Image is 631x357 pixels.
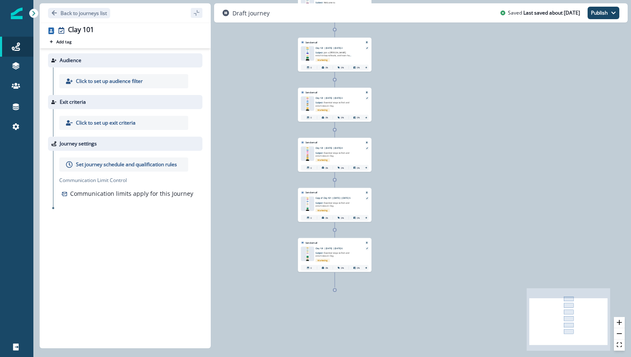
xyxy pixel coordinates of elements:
[315,147,361,150] p: Clay 101 | [DATE] | [DATE] 4
[315,247,361,250] p: Clay 101 | [DATE] | [DATE] 6
[326,66,328,69] p: 0%
[341,66,344,69] p: 0%
[326,166,328,169] p: 0%
[56,39,71,44] p: Add tag
[305,191,318,194] p: Send email
[315,100,351,107] p: Subject:
[364,142,369,144] button: Remove
[315,51,351,60] span: Join a [PERSON_NAME], enrich inbound leads, and learn how Vanta uses Clay
[298,238,372,272] div: Send emailRemoveemail asset unavailableClay 101 | [DATE] | [DATE] 6Subject: Essential steps to fi...
[298,138,372,172] div: Send emailRemoveemail asset unavailableClay 101 | [DATE] | [DATE] 4Subject: Essential steps to fi...
[306,197,309,211] img: email asset unavailable
[310,116,312,119] p: 0
[357,116,360,119] p: 0%
[315,108,330,112] span: Marketing
[341,116,344,119] p: 0%
[305,241,318,244] p: Send email
[357,66,360,69] p: 0%
[315,96,361,99] p: Clay 101 | [DATE] | [DATE] 3
[298,88,372,122] div: Send emailRemoveemail asset unavailableClay 101 | [DATE] | [DATE] 3Subject: Essential steps to fi...
[315,252,349,257] span: Essential steps to find and enrich data in Clay
[305,91,318,94] p: Send email
[11,7,23,19] img: Inflection
[315,158,330,162] span: Marketing
[76,161,177,168] p: Set journey schedule and qualification rules
[306,46,309,60] img: email asset unavailable
[614,340,625,351] button: fit view
[341,216,344,219] p: 0%
[298,37,372,72] div: Send emailRemoveemail asset unavailableClay 101 | [DATE] | [DATE] 2Subject: Join a [PERSON_NAME],...
[508,9,522,17] p: Saved
[61,10,107,17] p: Back to journeys list
[357,216,360,219] p: 0%
[76,77,143,85] p: Click to set up audience filter
[523,9,580,17] p: Last saved about [DATE]
[357,166,360,169] p: 0%
[305,141,318,144] p: Send email
[76,119,136,127] p: Click to set up exit criteria
[326,116,328,119] p: 0%
[326,216,328,219] p: 0%
[60,98,86,106] p: Exit criteria
[315,208,330,212] span: Marketing
[315,150,351,157] p: Subject:
[298,188,372,222] div: Send emailRemoveemail asset unavailableCopy of Clay 101 | [DATE] | [DATE] 5Subject: Essential ste...
[48,38,73,45] button: Add tag
[614,317,625,328] button: zoom in
[588,7,619,19] button: Publish
[306,247,309,261] img: email asset unavailable
[315,101,349,107] span: Essential steps to find and enrich data in Clay
[70,189,193,198] p: Communication limits apply for this Journey
[315,197,361,200] p: Copy of Clay 101 | [DATE] | [DATE] 5
[364,192,369,194] button: Remove
[60,140,97,147] p: Journey settings
[364,91,369,93] button: Remove
[310,166,312,169] p: 0
[232,9,270,17] p: Draft journey
[341,166,344,169] p: 0%
[305,40,318,44] p: Send email
[315,250,351,257] p: Subject:
[306,147,309,161] img: email asset unavailable
[48,8,110,18] button: Go back
[315,58,330,62] span: Marketing
[326,266,328,269] p: 0%
[310,216,312,219] p: 0
[614,328,625,340] button: zoom out
[60,57,81,64] p: Audience
[191,8,202,18] button: sidebar collapse toggle
[315,200,351,207] p: Subject:
[310,66,312,69] p: 0
[59,177,202,184] p: Communication Limit Control
[357,266,360,269] p: 0%
[315,151,349,157] span: Essential steps to find and enrich data in Clay
[315,49,351,57] p: Subject:
[315,259,330,262] span: Marketing
[364,41,369,43] button: Remove
[315,202,349,207] span: Essential steps to find and enrich data in Clay
[341,266,344,269] p: 0%
[68,26,94,35] div: Clay 101
[306,96,309,110] img: email asset unavailable
[310,266,312,269] p: 0
[315,46,361,49] p: Clay 101 | [DATE] | [DATE] 2
[364,242,369,244] button: Remove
